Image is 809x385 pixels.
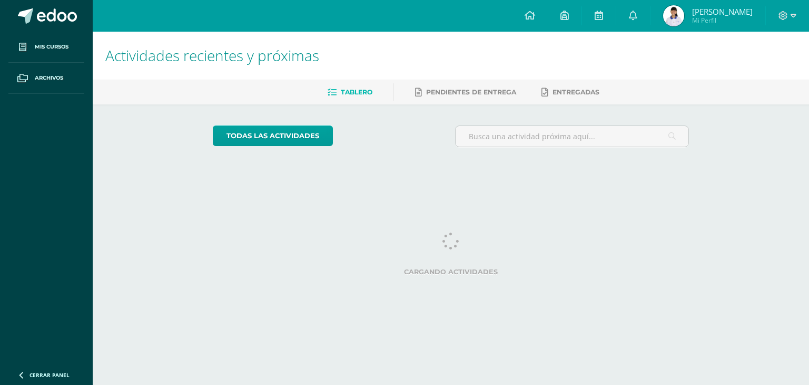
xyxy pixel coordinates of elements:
img: a870b3e5c06432351c4097df98eac26b.png [663,5,684,26]
span: Actividades recientes y próximas [105,45,319,65]
a: Entregadas [541,84,599,101]
span: Archivos [35,74,63,82]
span: Entregadas [553,88,599,96]
label: Cargando actividades [213,268,689,276]
a: Mis cursos [8,32,84,63]
span: [PERSON_NAME] [692,6,753,17]
span: Tablero [341,88,372,96]
span: Mi Perfil [692,16,753,25]
a: Tablero [328,84,372,101]
span: Cerrar panel [29,371,70,379]
a: Pendientes de entrega [415,84,516,101]
input: Busca una actividad próxima aquí... [456,126,689,147]
span: Pendientes de entrega [426,88,516,96]
span: Mis cursos [35,43,68,51]
a: Archivos [8,63,84,94]
a: todas las Actividades [213,126,333,146]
